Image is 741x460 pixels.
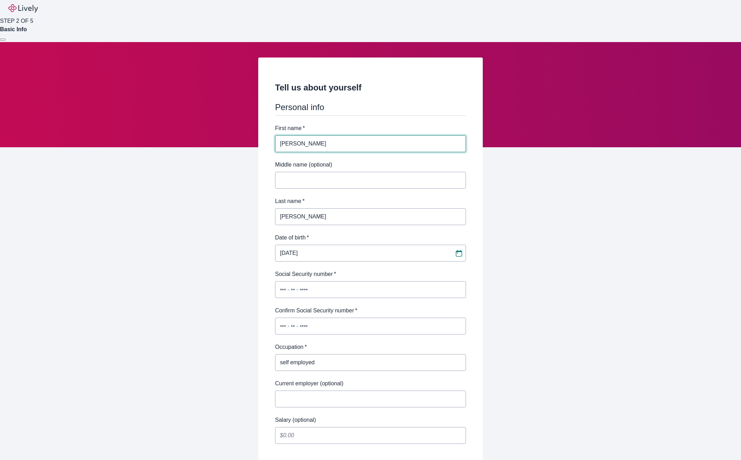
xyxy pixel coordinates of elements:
label: Middle name (optional) [275,161,332,169]
input: MM / DD / YYYY [275,246,450,260]
img: Lively [8,4,38,13]
input: $0.00 [275,428,466,442]
label: Confirm Social Security number [275,306,357,315]
label: Social Security number [275,270,336,278]
svg: Calendar [455,250,462,257]
input: ••• - •• - •••• [275,319,466,333]
h2: Tell us about yourself [275,81,466,94]
label: First name [275,124,305,133]
label: Last name [275,197,305,205]
button: Choose date, selected date is Mar 29, 1955 [453,247,465,259]
h3: Personal info [275,102,466,113]
label: Occupation [275,343,307,351]
label: Date of birth [275,234,309,242]
label: Salary (optional) [275,416,316,424]
label: Current employer (optional) [275,379,343,388]
input: ••• - •• - •••• [275,283,466,297]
